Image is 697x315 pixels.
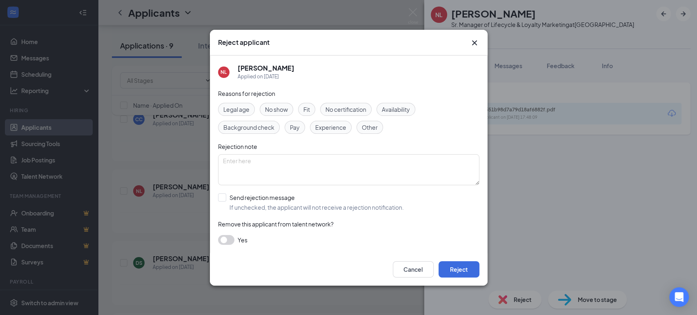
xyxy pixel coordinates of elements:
span: Availability [382,105,410,114]
div: NL [220,69,227,75]
span: Background check [223,123,274,132]
span: Reasons for rejection [218,90,275,97]
div: Open Intercom Messenger [669,287,689,307]
h5: [PERSON_NAME] [238,64,294,73]
span: Legal age [223,105,249,114]
span: Remove this applicant from talent network? [218,220,334,228]
span: Yes [238,235,247,245]
button: Close [470,38,479,48]
span: No show [265,105,288,114]
svg: Cross [470,38,479,48]
span: No certification [325,105,366,114]
span: Rejection note [218,143,257,150]
span: Pay [290,123,300,132]
span: Experience [315,123,346,132]
span: Other [362,123,378,132]
button: Cancel [393,261,434,277]
span: Fit [303,105,310,114]
h3: Reject applicant [218,38,269,47]
div: Applied on [DATE] [238,73,294,81]
button: Reject [439,261,479,277]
